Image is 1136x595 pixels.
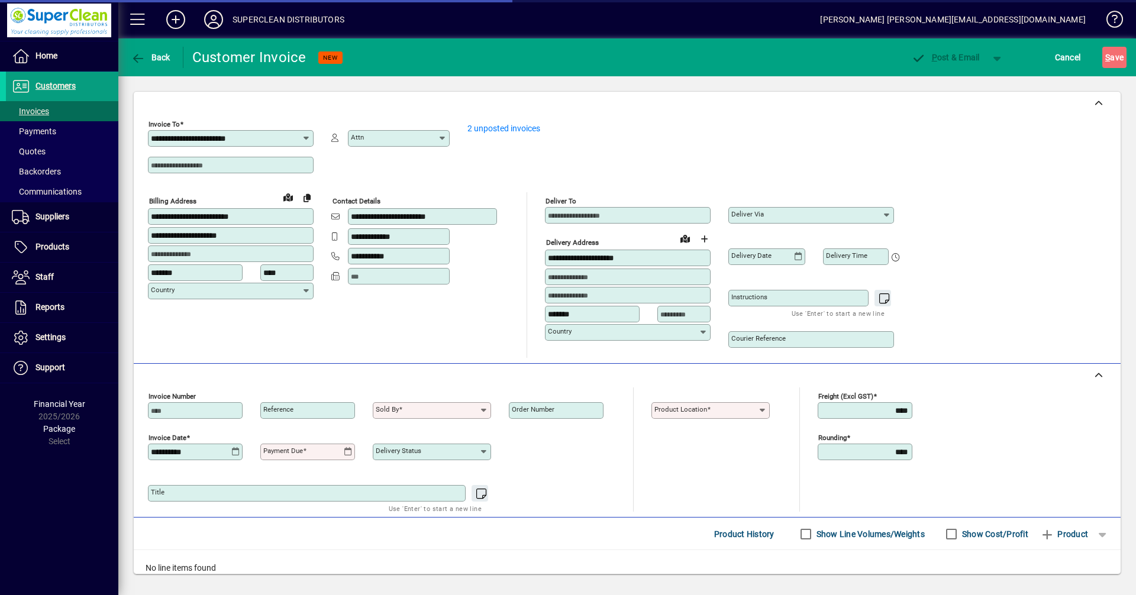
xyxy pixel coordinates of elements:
button: Back [128,47,173,68]
mat-label: Rounding [818,434,847,442]
span: Payments [12,127,56,136]
span: Home [35,51,57,60]
a: Products [6,232,118,262]
span: Financial Year [34,399,85,409]
span: Invoices [12,106,49,116]
button: Post & Email [905,47,986,68]
mat-label: Attn [351,133,364,141]
button: Add [157,9,195,30]
button: Product [1034,523,1094,545]
div: SUPERCLEAN DISTRIBUTORS [233,10,344,29]
div: Customer Invoice [192,48,306,67]
span: Cancel [1055,48,1081,67]
span: Reports [35,302,64,312]
mat-label: Instructions [731,293,767,301]
mat-label: Invoice To [149,120,180,128]
button: Cancel [1052,47,1084,68]
span: Quotes [12,147,46,156]
a: Knowledge Base [1098,2,1121,41]
a: Invoices [6,101,118,121]
span: S [1105,53,1110,62]
app-page-header-button: Back [118,47,183,68]
mat-label: Invoice date [149,434,186,442]
a: Backorders [6,161,118,182]
mat-label: Delivery status [376,447,421,455]
span: Settings [35,332,66,342]
span: NEW [323,54,338,62]
span: Package [43,424,75,434]
button: Product History [709,523,779,545]
span: Support [35,363,65,372]
mat-label: Freight (excl GST) [818,392,873,400]
span: Staff [35,272,54,282]
a: View on map [676,229,695,248]
div: No line items found [134,550,1121,586]
a: Support [6,353,118,383]
label: Show Cost/Profit [960,528,1028,540]
span: ave [1105,48,1124,67]
button: Save [1102,47,1127,68]
mat-label: Payment due [263,447,303,455]
span: Backorders [12,167,61,176]
span: Product History [714,525,774,544]
label: Show Line Volumes/Weights [814,528,925,540]
mat-label: Country [548,327,572,335]
span: Customers [35,81,76,90]
mat-label: Courier Reference [731,334,786,342]
span: Suppliers [35,212,69,221]
button: Profile [195,9,233,30]
a: Staff [6,263,118,292]
button: Copy to Delivery address [298,188,317,207]
mat-label: Order number [512,405,554,413]
mat-label: Invoice number [149,392,196,400]
mat-label: Delivery date [731,251,772,260]
a: Payments [6,121,118,141]
mat-hint: Use 'Enter' to start a new line [792,306,885,320]
a: View on map [279,187,298,206]
mat-label: Delivery time [826,251,867,260]
span: P [932,53,937,62]
mat-label: Country [151,286,175,294]
span: Back [131,53,170,62]
a: Communications [6,182,118,202]
mat-label: Deliver via [731,210,764,218]
mat-hint: Use 'Enter' to start a new line [389,502,482,515]
mat-label: Deliver To [546,197,576,205]
mat-label: Reference [263,405,293,413]
a: Home [6,41,118,71]
div: [PERSON_NAME] [PERSON_NAME][EMAIL_ADDRESS][DOMAIN_NAME] [820,10,1086,29]
span: ost & Email [911,53,980,62]
span: Products [35,242,69,251]
a: Suppliers [6,202,118,232]
mat-label: Title [151,488,164,496]
a: Quotes [6,141,118,161]
span: Product [1040,525,1088,544]
button: Choose address [695,229,714,248]
a: Settings [6,323,118,353]
a: 2 unposted invoices [467,124,540,133]
mat-label: Sold by [376,405,399,413]
mat-label: Product location [654,405,707,413]
a: Reports [6,293,118,322]
span: Communications [12,187,82,196]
